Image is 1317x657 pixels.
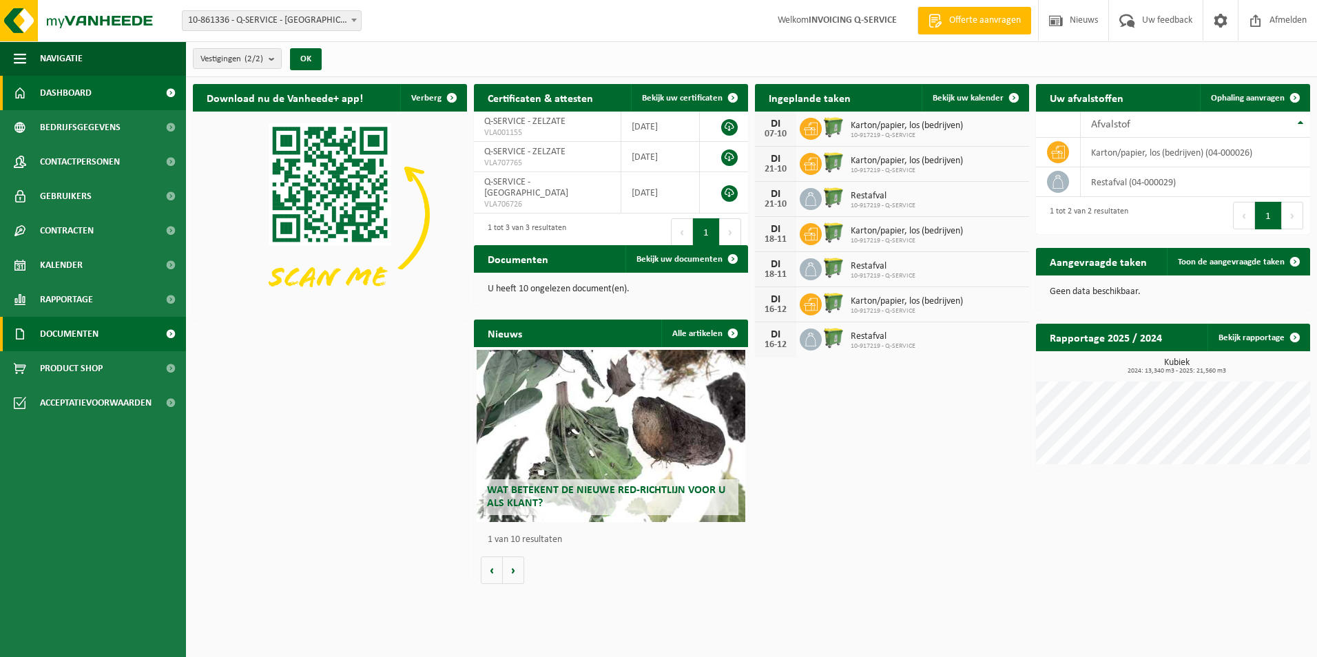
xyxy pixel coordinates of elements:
[1036,324,1176,351] h2: Rapportage 2025 / 2024
[484,116,566,127] span: Q-SERVICE - ZELZATE
[1091,119,1130,130] span: Afvalstof
[762,305,789,315] div: 16-12
[917,7,1031,34] a: Offerte aanvragen
[642,94,723,103] span: Bekijk uw certificaten
[621,112,700,142] td: [DATE]
[193,112,467,317] img: Download de VHEPlus App
[946,14,1024,28] span: Offerte aanvragen
[762,165,789,174] div: 21-10
[200,49,263,70] span: Vestigingen
[474,245,562,272] h2: Documenten
[693,218,720,246] button: 1
[193,84,377,111] h2: Download nu de Vanheede+ app!
[484,199,610,210] span: VLA706726
[477,350,745,522] a: Wat betekent de nieuwe RED-richtlijn voor u als klant?
[474,320,536,346] h2: Nieuws
[1282,202,1303,229] button: Next
[1211,94,1285,103] span: Ophaling aanvragen
[933,94,1004,103] span: Bekijk uw kalender
[1036,84,1137,111] h2: Uw afvalstoffen
[484,147,566,157] span: Q-SERVICE - ZELZATE
[40,145,120,179] span: Contactpersonen
[762,189,789,200] div: DI
[411,94,442,103] span: Verberg
[851,307,963,315] span: 10-917219 - Q-SERVICE
[851,202,915,210] span: 10-917219 - Q-SERVICE
[503,556,524,584] button: Volgende
[40,110,121,145] span: Bedrijfsgegevens
[484,158,610,169] span: VLA707765
[481,217,566,247] div: 1 tot 3 van 3 resultaten
[661,320,747,347] a: Alle artikelen
[809,15,897,25] strong: INVOICING Q-SERVICE
[851,296,963,307] span: Karton/papier, los (bedrijven)
[40,386,152,420] span: Acceptatievoorwaarden
[487,485,725,509] span: Wat betekent de nieuwe RED-richtlijn voor u als klant?
[762,329,789,340] div: DI
[488,284,734,294] p: U heeft 10 ongelezen document(en).
[851,132,963,140] span: 10-917219 - Q-SERVICE
[762,294,789,305] div: DI
[40,76,92,110] span: Dashboard
[822,186,845,209] img: WB-0770-HPE-GN-51
[762,118,789,129] div: DI
[851,121,963,132] span: Karton/papier, los (bedrijven)
[40,282,93,317] span: Rapportage
[1207,324,1309,351] a: Bekijk rapportage
[762,200,789,209] div: 21-10
[290,48,322,70] button: OK
[625,245,747,273] a: Bekijk uw documenten
[1081,167,1310,197] td: restafval (04-000029)
[851,191,915,202] span: Restafval
[636,255,723,264] span: Bekijk uw documenten
[245,54,263,63] count: (2/2)
[822,326,845,350] img: WB-0770-HPE-GN-51
[851,156,963,167] span: Karton/papier, los (bedrijven)
[822,256,845,280] img: WB-0770-HPE-GN-51
[1043,200,1128,231] div: 1 tot 2 van 2 resultaten
[40,41,83,76] span: Navigatie
[822,151,845,174] img: WB-0770-HPE-GN-50
[1043,368,1310,375] span: 2024: 13,340 m3 - 2025: 21,560 m3
[183,11,361,30] span: 10-861336 - Q-SERVICE - WACHTEBEKE
[720,218,741,246] button: Next
[851,331,915,342] span: Restafval
[762,129,789,139] div: 07-10
[40,317,98,351] span: Documenten
[1255,202,1282,229] button: 1
[621,172,700,213] td: [DATE]
[851,272,915,280] span: 10-917219 - Q-SERVICE
[481,556,503,584] button: Vorige
[755,84,864,111] h2: Ingeplande taken
[1081,138,1310,167] td: karton/papier, los (bedrijven) (04-000026)
[40,248,83,282] span: Kalender
[822,116,845,139] img: WB-0770-HPE-GN-50
[1043,358,1310,375] h3: Kubiek
[762,235,789,244] div: 18-11
[1167,248,1309,275] a: Toon de aangevraagde taken
[631,84,747,112] a: Bekijk uw certificaten
[1036,248,1161,275] h2: Aangevraagde taken
[40,351,103,386] span: Product Shop
[762,270,789,280] div: 18-11
[851,261,915,272] span: Restafval
[488,535,741,545] p: 1 van 10 resultaten
[182,10,362,31] span: 10-861336 - Q-SERVICE - WACHTEBEKE
[40,179,92,213] span: Gebruikers
[851,237,963,245] span: 10-917219 - Q-SERVICE
[762,154,789,165] div: DI
[484,177,568,198] span: Q-SERVICE - [GEOGRAPHIC_DATA]
[671,218,693,246] button: Previous
[1178,258,1285,267] span: Toon de aangevraagde taken
[1233,202,1255,229] button: Previous
[621,142,700,172] td: [DATE]
[851,342,915,351] span: 10-917219 - Q-SERVICE
[762,259,789,270] div: DI
[762,224,789,235] div: DI
[762,340,789,350] div: 16-12
[400,84,466,112] button: Verberg
[822,291,845,315] img: WB-0770-HPE-GN-50
[193,48,282,69] button: Vestigingen(2/2)
[474,84,607,111] h2: Certificaten & attesten
[484,127,610,138] span: VLA001155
